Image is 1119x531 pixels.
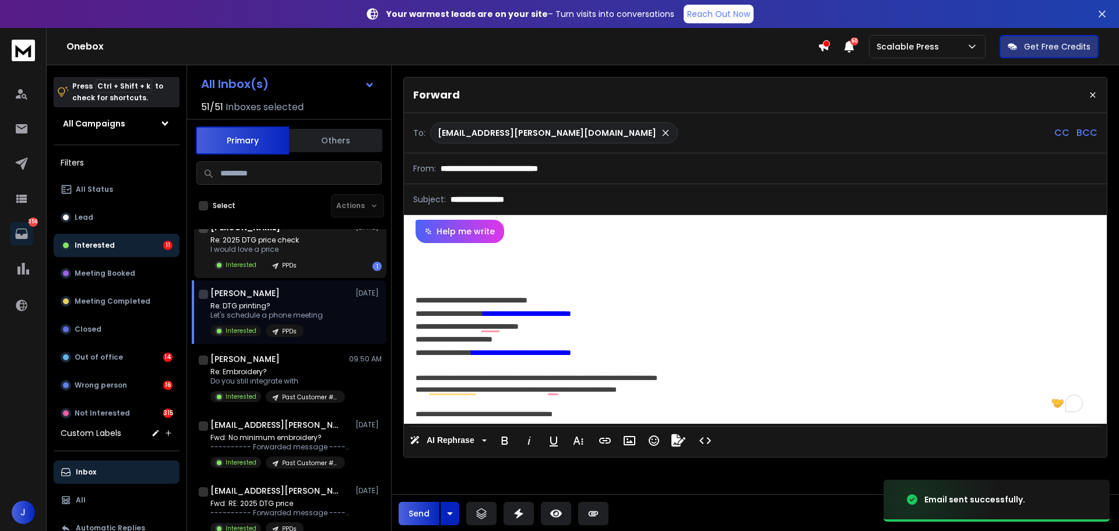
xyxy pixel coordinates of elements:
[63,118,125,129] h1: All Campaigns
[282,459,338,467] p: Past Customer #2 (SP)
[54,374,180,397] button: Wrong person16
[413,87,460,103] p: Forward
[76,467,96,477] p: Inbox
[210,419,339,431] h1: [EMAIL_ADDRESS][PERSON_NAME][DOMAIN_NAME]
[399,502,439,525] button: Send
[54,346,180,369] button: Out of office14
[210,508,350,518] p: ---------- Forwarded message --------- From: [PERSON_NAME]
[416,220,504,243] button: Help me write
[226,458,256,467] p: Interested
[163,409,173,418] div: 315
[424,435,477,445] span: AI Rephrase
[407,429,489,452] button: AI Rephrase
[210,353,280,365] h1: [PERSON_NAME]
[413,194,446,205] p: Subject:
[54,178,180,201] button: All Status
[667,429,689,452] button: Signature
[1076,126,1097,140] p: BCC
[54,488,180,512] button: All
[163,241,173,250] div: 11
[96,79,152,93] span: Ctrl + Shift + k
[201,100,223,114] span: 51 / 51
[404,243,1107,424] div: To enrich screen reader interactions, please activate Accessibility in Grammarly extension settings
[75,213,93,222] p: Lead
[518,429,540,452] button: Italic (Ctrl+I)
[54,262,180,285] button: Meeting Booked
[282,393,338,402] p: Past Customer #2 (SP)
[210,442,350,452] p: ---------- Forwarded message --------- From: FAMS
[1000,35,1099,58] button: Get Free Credits
[75,409,130,418] p: Not Interested
[196,126,289,154] button: Primary
[54,234,180,257] button: Interested11
[75,269,135,278] p: Meeting Booked
[289,128,382,153] button: Others
[567,429,589,452] button: More Text
[210,235,304,245] p: Re: 2025 DTG price check
[694,429,716,452] button: Code View
[1024,41,1090,52] p: Get Free Credits
[72,80,163,104] p: Press to check for shortcuts.
[192,72,384,96] button: All Inbox(s)
[356,420,382,430] p: [DATE]
[687,8,750,20] p: Reach Out Now
[76,185,113,194] p: All Status
[226,261,256,269] p: Interested
[75,241,115,250] p: Interested
[213,201,235,210] label: Select
[163,353,173,362] div: 14
[75,353,123,362] p: Out of office
[877,41,944,52] p: Scalable Press
[54,206,180,229] button: Lead
[210,287,280,299] h1: [PERSON_NAME]
[210,245,304,254] p: I would love a price
[413,127,425,139] p: To:
[684,5,754,23] a: Reach Out Now
[61,427,121,439] h3: Custom Labels
[54,290,180,313] button: Meeting Completed
[210,301,323,311] p: Re: DTG printing?
[543,429,565,452] button: Underline (Ctrl+U)
[226,326,256,335] p: Interested
[12,501,35,524] button: J
[1054,126,1069,140] p: CC
[54,154,180,171] h3: Filters
[75,381,127,390] p: Wrong person
[54,402,180,425] button: Not Interested315
[210,485,339,497] h1: [EMAIL_ADDRESS][PERSON_NAME][DOMAIN_NAME]
[226,392,256,401] p: Interested
[163,381,173,390] div: 16
[210,311,323,320] p: Let's schedule a phone meeting
[386,8,548,20] strong: Your warmest leads are on your site
[75,297,150,306] p: Meeting Completed
[54,112,180,135] button: All Campaigns
[356,486,382,495] p: [DATE]
[349,354,382,364] p: 09:50 AM
[618,429,641,452] button: Insert Image (Ctrl+P)
[210,367,345,377] p: Re: Embroidery?
[29,217,38,227] p: 356
[282,261,297,270] p: PPDs
[438,127,656,139] p: [EMAIL_ADDRESS][PERSON_NAME][DOMAIN_NAME]
[210,377,345,386] p: Do you still integrate with
[356,289,382,298] p: [DATE]
[201,78,269,90] h1: All Inbox(s)
[850,37,858,45] span: 50
[76,495,86,505] p: All
[210,433,350,442] p: Fwd: No minimum embroidery?
[54,318,180,341] button: Closed
[54,460,180,484] button: Inbox
[282,327,297,336] p: PPDs
[386,8,674,20] p: – Turn visits into conversations
[226,100,304,114] h3: Inboxes selected
[643,429,665,452] button: Emoticons
[12,40,35,61] img: logo
[66,40,818,54] h1: Onebox
[210,499,350,508] p: Fwd: RE: 2025 DTG price
[494,429,516,452] button: Bold (Ctrl+B)
[924,494,1025,505] div: Email sent successfully.
[372,262,382,271] div: 1
[413,163,436,174] p: From:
